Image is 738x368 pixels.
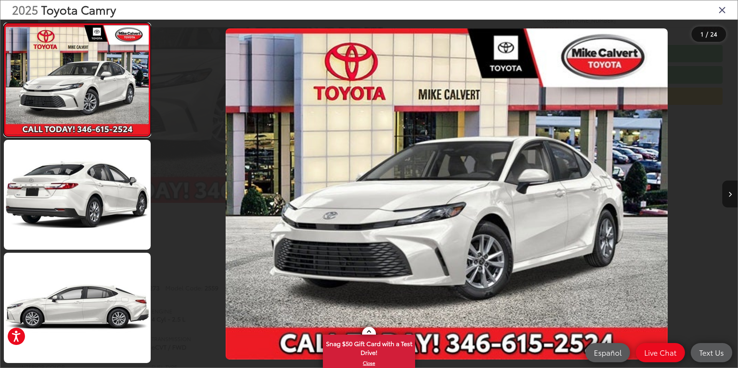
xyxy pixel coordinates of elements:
span: 24 [710,30,717,38]
span: 1 [701,30,703,38]
a: Live Chat [636,343,685,362]
a: Text Us [691,343,732,362]
span: / [705,31,709,37]
a: Español [585,343,630,362]
img: 2025 Toyota Camry LE [2,139,152,251]
div: 2025 Toyota Camry LE 0 [156,28,738,360]
span: Live Chat [640,348,680,357]
img: 2025 Toyota Camry LE [4,25,150,134]
span: Español [590,348,625,357]
span: Toyota Camry [41,1,116,18]
button: Next image [722,181,738,207]
img: 2025 Toyota Camry LE [2,252,152,364]
span: Text Us [695,348,728,357]
span: 2025 [12,1,38,18]
i: Close gallery [718,5,726,15]
img: 2025 Toyota Camry LE [226,28,668,360]
span: Snag $50 Gift Card with a Test Drive! [324,335,414,359]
